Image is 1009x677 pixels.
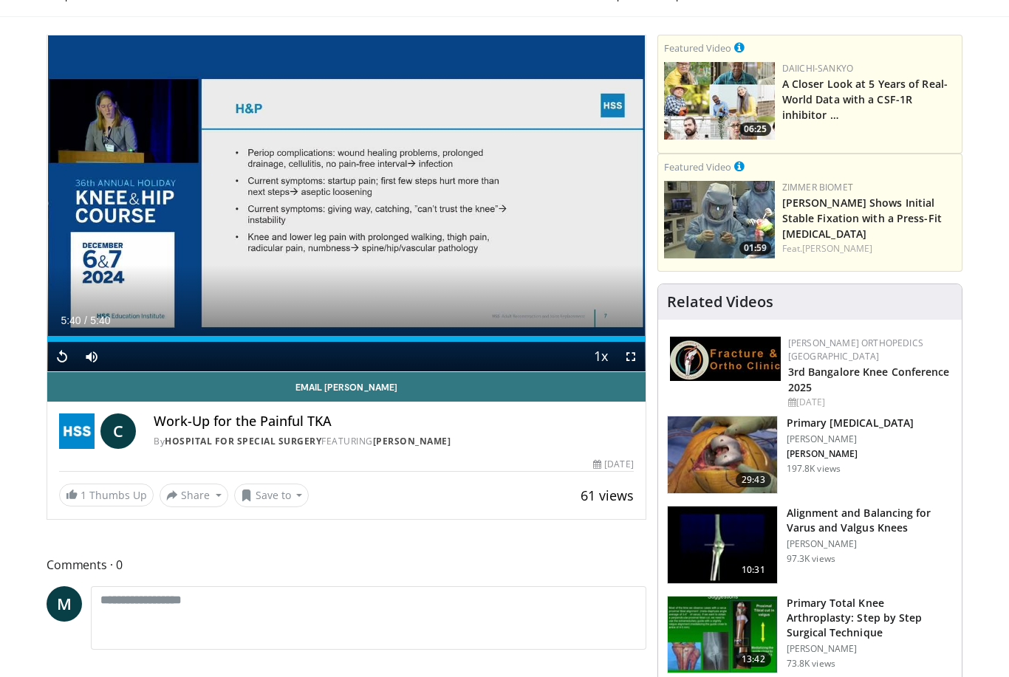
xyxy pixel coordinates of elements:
a: 13:42 Primary Total Knee Arthroplasty: Step by Step Surgical Technique [PERSON_NAME] 73.8K views [667,596,953,674]
a: [PERSON_NAME] [373,435,451,447]
p: [PERSON_NAME] [787,538,953,550]
span: Comments 0 [47,555,646,574]
div: [DATE] [788,396,950,409]
a: 29:43 Primary [MEDICAL_DATA] [PERSON_NAME] [PERSON_NAME] 197.8K views [667,416,953,494]
button: Playback Rate [586,342,616,371]
a: Email [PERSON_NAME] [47,372,646,402]
img: 38523_0000_3.png.150x105_q85_crop-smart_upscale.jpg [668,506,777,583]
span: 61 views [581,487,634,504]
img: 93c22cae-14d1-47f0-9e4a-a244e824b022.png.150x105_q85_crop-smart_upscale.jpg [664,62,775,140]
span: 06:25 [739,123,771,136]
h4: Related Videos [667,293,773,311]
a: A Closer Look at 5 Years of Real-World Data with a CSF-1R inhibitor … [782,77,948,122]
img: 1ab50d05-db0e-42c7-b700-94c6e0976be2.jpeg.150x105_q85_autocrop_double_scale_upscale_version-0.2.jpg [670,337,781,381]
small: Featured Video [664,41,731,55]
span: 5:40 [90,315,110,326]
button: Save to [234,484,309,507]
p: 197.8K views [787,463,841,475]
a: 1 Thumbs Up [59,484,154,506]
p: [PERSON_NAME] [787,448,914,460]
img: Hospital for Special Surgery [59,413,95,449]
button: Mute [77,342,106,371]
div: By FEATURING [154,435,634,448]
a: [PERSON_NAME] [802,242,872,255]
h3: Primary Total Knee Arthroplasty: Step by Step Surgical Technique [787,596,953,640]
span: 13:42 [736,652,771,667]
video-js: Video Player [47,35,646,372]
a: Zimmer Biomet [782,181,853,193]
img: 6bc46ad6-b634-4876-a934-24d4e08d5fac.150x105_q85_crop-smart_upscale.jpg [664,181,775,258]
a: Daiichi-Sankyo [782,62,853,75]
button: Replay [47,342,77,371]
img: oa8B-rsjN5HfbTbX5hMDoxOjB1O5lLKx_1.150x105_q85_crop-smart_upscale.jpg [668,597,777,673]
div: Feat. [782,242,956,255]
a: M [47,586,82,622]
h3: Primary [MEDICAL_DATA] [787,416,914,430]
div: Progress Bar [47,336,646,342]
span: 01:59 [739,241,771,255]
p: 97.3K views [787,553,835,565]
a: 3rd Bangalore Knee Conference 2025 [788,365,950,394]
small: Featured Video [664,160,731,173]
button: Share [160,484,228,507]
button: Fullscreen [616,342,646,371]
a: C [100,413,136,449]
h3: Alignment and Balancing for Varus and Valgus Knees [787,506,953,535]
div: [DATE] [593,458,633,471]
span: 1 [81,488,86,502]
a: 01:59 [664,181,775,258]
img: 297061_3.png.150x105_q85_crop-smart_upscale.jpg [668,416,777,493]
p: [PERSON_NAME] [787,643,953,655]
h4: Work-Up for the Painful TKA [154,413,634,430]
span: 29:43 [736,472,771,487]
p: 73.8K views [787,658,835,670]
a: Hospital for Special Surgery [165,435,321,447]
a: 06:25 [664,62,775,140]
a: 10:31 Alignment and Balancing for Varus and Valgus Knees [PERSON_NAME] 97.3K views [667,506,953,584]
span: / [84,315,87,326]
a: [PERSON_NAME] Orthopedics [GEOGRAPHIC_DATA] [788,337,923,362]
p: [PERSON_NAME] [787,433,914,445]
span: 5:40 [61,315,81,326]
span: 10:31 [736,563,771,577]
a: [PERSON_NAME] Shows Initial Stable Fixation with a Press-Fit [MEDICAL_DATA] [782,196,942,241]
